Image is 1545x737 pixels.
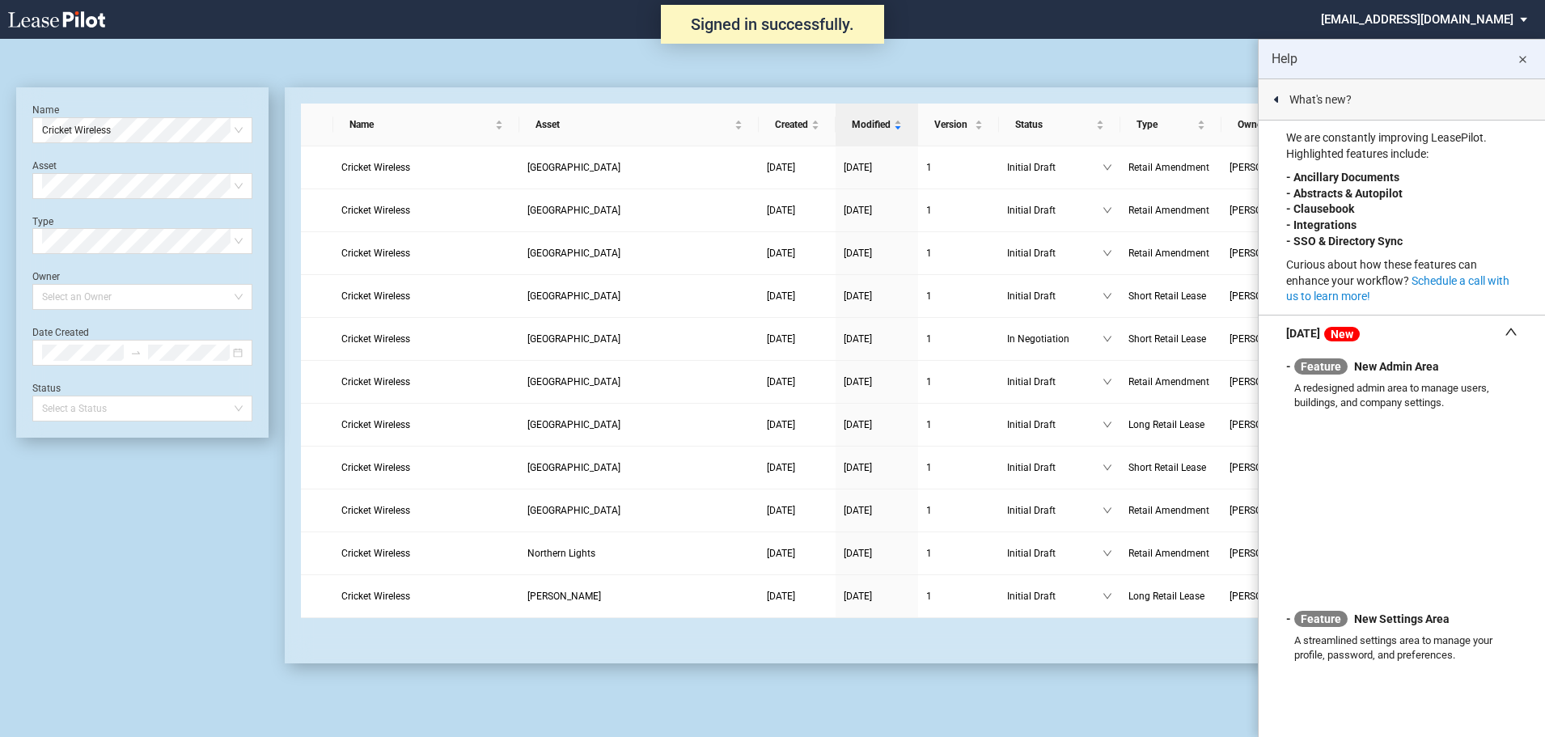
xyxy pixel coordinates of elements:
[1128,460,1213,476] a: Short Retail Lease
[1128,205,1209,216] span: Retail Amendment
[341,419,410,430] span: Cricket Wireless
[527,374,751,390] a: [GEOGRAPHIC_DATA]
[527,417,751,433] a: [GEOGRAPHIC_DATA]
[661,5,884,44] div: Signed in successfully.
[527,288,751,304] a: [GEOGRAPHIC_DATA]
[1103,291,1112,301] span: down
[1007,374,1103,390] span: Initial Draft
[918,104,999,146] th: Version
[926,548,932,559] span: 1
[527,376,620,388] span: Tower Shopping Center
[926,162,932,173] span: 1
[1128,245,1213,261] a: Retail Amendment
[32,271,60,282] label: Owner
[527,460,751,476] a: [GEOGRAPHIC_DATA]
[926,290,932,302] span: 1
[844,376,872,388] span: [DATE]
[767,548,795,559] span: [DATE]
[844,502,910,519] a: [DATE]
[1221,104,1335,146] th: Owner
[926,202,991,218] a: 1
[1128,376,1209,388] span: Retail Amendment
[32,160,57,172] label: Asset
[844,159,910,176] a: [DATE]
[1230,417,1317,433] span: [PERSON_NAME]
[341,588,511,604] a: Cricket Wireless
[844,417,910,433] a: [DATE]
[1230,502,1317,519] span: [PERSON_NAME]
[519,104,759,146] th: Asset
[32,104,59,116] label: Name
[527,331,751,347] a: [GEOGRAPHIC_DATA]
[844,548,872,559] span: [DATE]
[844,419,872,430] span: [DATE]
[1007,588,1103,604] span: Initial Draft
[1230,159,1317,176] span: [PERSON_NAME]
[926,245,991,261] a: 1
[926,505,932,516] span: 1
[1128,159,1213,176] a: Retail Amendment
[535,116,731,133] span: Asset
[926,205,932,216] span: 1
[836,104,918,146] th: Modified
[767,545,828,561] a: [DATE]
[852,116,891,133] span: Modified
[1128,374,1213,390] a: Retail Amendment
[1103,463,1112,472] span: down
[926,376,932,388] span: 1
[527,591,601,602] span: Amelia Plaza
[926,545,991,561] a: 1
[341,202,511,218] a: Cricket Wireless
[527,548,595,559] span: Northern Lights
[341,248,410,259] span: Cricket Wireless
[1103,248,1112,258] span: down
[341,205,410,216] span: Cricket Wireless
[1128,331,1213,347] a: Short Retail Lease
[341,462,410,473] span: Cricket Wireless
[1230,202,1317,218] span: [PERSON_NAME]
[341,460,511,476] a: Cricket Wireless
[527,248,620,259] span: Penn Station
[844,245,910,261] a: [DATE]
[1137,116,1194,133] span: Type
[1128,502,1213,519] a: Retail Amendment
[1128,288,1213,304] a: Short Retail Lease
[527,588,751,604] a: [PERSON_NAME]
[1007,502,1103,519] span: Initial Draft
[1128,545,1213,561] a: Retail Amendment
[1230,374,1317,390] span: [PERSON_NAME]
[844,460,910,476] a: [DATE]
[1007,331,1103,347] span: In Negotiation
[767,331,828,347] a: [DATE]
[333,104,519,146] th: Name
[926,374,991,390] a: 1
[32,216,53,227] label: Type
[527,290,620,302] span: Cedars Square
[1128,162,1209,173] span: Retail Amendment
[1128,419,1204,430] span: Long Retail Lease
[844,288,910,304] a: [DATE]
[767,202,828,218] a: [DATE]
[926,588,991,604] a: 1
[1128,591,1204,602] span: Long Retail Lease
[341,591,410,602] span: Cricket Wireless
[844,331,910,347] a: [DATE]
[1103,506,1112,515] span: down
[341,376,410,388] span: Cricket Wireless
[341,505,410,516] span: Cricket Wireless
[341,502,511,519] a: Cricket Wireless
[844,202,910,218] a: [DATE]
[32,383,61,394] label: Status
[926,159,991,176] a: 1
[926,331,991,347] a: 1
[767,162,795,173] span: [DATE]
[1103,377,1112,387] span: down
[1120,104,1221,146] th: Type
[527,502,751,519] a: [GEOGRAPHIC_DATA]
[767,333,795,345] span: [DATE]
[341,374,511,390] a: Cricket Wireless
[844,588,910,604] a: [DATE]
[844,591,872,602] span: [DATE]
[1007,202,1103,218] span: Initial Draft
[844,248,872,259] span: [DATE]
